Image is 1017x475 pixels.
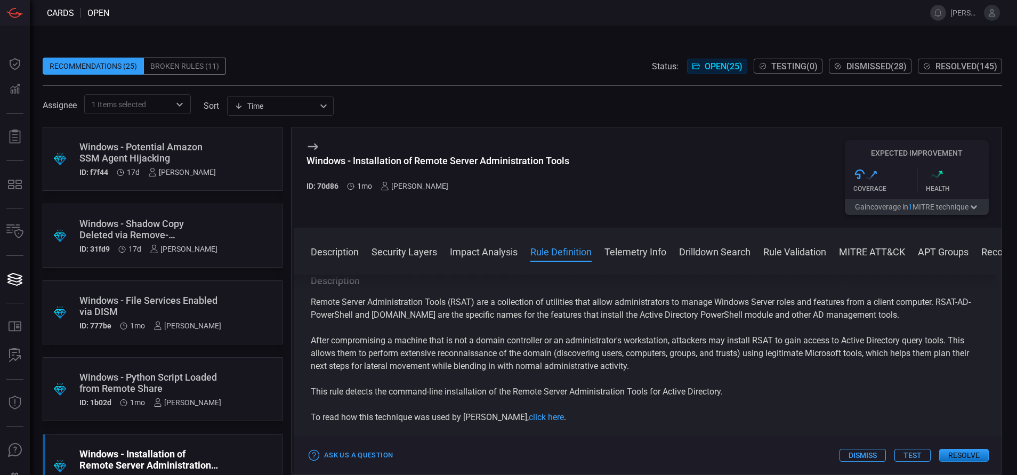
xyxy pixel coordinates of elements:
[79,218,217,240] div: Windows - Shadow Copy Deleted via Remove-CimInstance
[372,245,437,257] button: Security Layers
[172,97,187,112] button: Open
[2,267,28,292] button: Cards
[840,449,886,462] button: Dismiss
[127,168,140,176] span: Jul 27, 2025 10:12 AM
[530,245,592,257] button: Rule Definition
[763,245,826,257] button: Rule Validation
[311,411,984,424] p: To read how this technique was used by [PERSON_NAME], .
[705,61,742,71] span: Open ( 25 )
[311,334,984,373] p: After compromising a machine that is not a domain controller or an administrator's workstation, a...
[79,398,111,407] h5: ID: 1b02d
[918,245,968,257] button: APT Groups
[926,185,989,192] div: Health
[150,245,217,253] div: [PERSON_NAME]
[87,8,109,18] span: open
[154,398,221,407] div: [PERSON_NAME]
[204,101,219,111] label: sort
[154,321,221,330] div: [PERSON_NAME]
[79,372,221,394] div: Windows - Python Script Loaded from Remote Share
[306,447,396,464] button: Ask Us a Question
[918,59,1002,74] button: Resolved(145)
[235,101,317,111] div: Time
[2,77,28,102] button: Detections
[529,412,564,422] a: click here
[754,59,822,74] button: Testing(0)
[845,199,989,215] button: Gaincoverage in1MITRE technique
[652,61,679,71] span: Status:
[846,61,907,71] span: Dismissed ( 28 )
[47,8,74,18] span: Cards
[2,390,28,416] button: Threat Intelligence
[92,99,146,110] span: 1 Items selected
[43,58,144,75] div: Recommendations (25)
[2,51,28,77] button: Dashboard
[311,385,984,398] p: This rule detects the command-line installation of the Remote Server Administration Tools for Act...
[306,155,569,166] div: Windows - Installation of Remote Server Administration Tools
[306,182,338,190] h5: ID: 70d86
[853,185,917,192] div: Coverage
[79,448,221,471] div: Windows - Installation of Remote Server Administration Tools
[845,149,989,157] h5: Expected Improvement
[128,245,141,253] span: Jul 27, 2025 10:12 AM
[2,314,28,340] button: Rule Catalog
[130,398,145,407] span: Jun 29, 2025 10:25 AM
[311,245,359,257] button: Description
[144,58,226,75] div: Broken Rules (11)
[950,9,980,17] span: [PERSON_NAME].[PERSON_NAME]
[357,182,372,190] span: Jun 29, 2025 10:25 AM
[687,59,747,74] button: Open(25)
[381,182,448,190] div: [PERSON_NAME]
[894,449,931,462] button: Test
[2,438,28,463] button: Ask Us A Question
[679,245,750,257] button: Drilldown Search
[79,321,111,330] h5: ID: 777be
[2,172,28,197] button: MITRE - Detection Posture
[311,296,984,321] p: Remote Server Administration Tools (RSAT) are a collection of utilities that allow administrators...
[2,219,28,245] button: Inventory
[2,124,28,150] button: Reports
[829,59,911,74] button: Dismissed(28)
[79,168,108,176] h5: ID: f7f44
[450,245,518,257] button: Impact Analysis
[771,61,818,71] span: Testing ( 0 )
[604,245,666,257] button: Telemetry Info
[130,321,145,330] span: Jul 06, 2025 8:47 AM
[79,245,110,253] h5: ID: 31fd9
[908,203,913,211] span: 1
[839,245,905,257] button: MITRE ATT&CK
[939,449,989,462] button: Resolve
[148,168,216,176] div: [PERSON_NAME]
[79,295,221,317] div: Windows - File Services Enabled via DISM
[2,343,28,368] button: ALERT ANALYSIS
[43,100,77,110] span: Assignee
[935,61,997,71] span: Resolved ( 145 )
[79,141,216,164] div: Windows - Potential Amazon SSM Agent Hijacking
